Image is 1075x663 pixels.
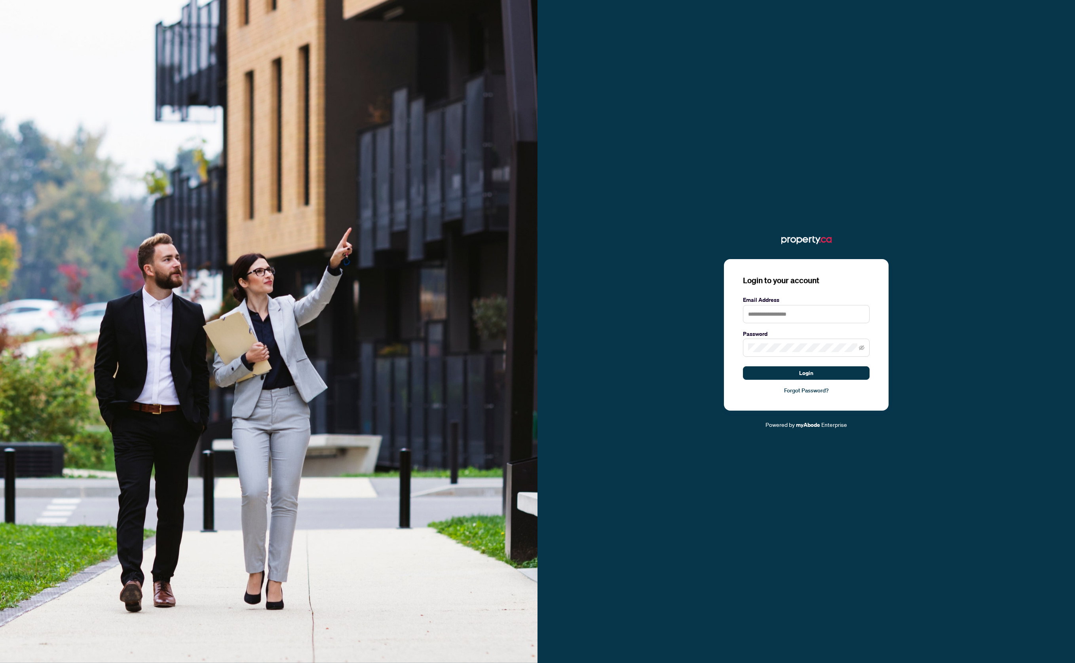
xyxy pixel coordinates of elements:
[743,366,870,380] button: Login
[743,296,870,304] label: Email Address
[821,421,847,428] span: Enterprise
[765,421,795,428] span: Powered by
[743,330,870,338] label: Password
[743,386,870,395] a: Forgot Password?
[859,345,864,350] span: eye-invisible
[796,421,820,429] a: myAbode
[743,275,870,286] h3: Login to your account
[799,367,813,379] span: Login
[781,234,832,246] img: ma-logo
